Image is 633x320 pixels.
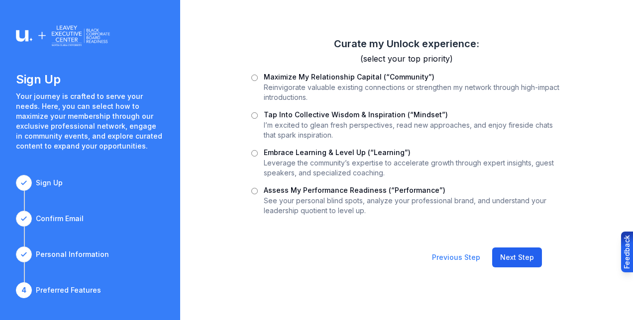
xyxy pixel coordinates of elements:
[36,178,63,188] div: Sign Up
[264,186,445,194] label: Assess My Performance Readiness (“Performance”)
[16,24,110,48] img: Logo
[251,53,562,65] h3: (select your top priority)
[424,247,488,267] button: Previous Step
[264,196,562,216] p: See your personal blind spots, analyze your professional brand, and understand your leadership qu...
[264,110,448,119] label: Tap Into Collective Wisdom & Inspiration (“Mindset”)
[621,232,633,272] button: Provide feedback
[36,214,84,224] div: Confirm Email
[36,249,109,259] div: Personal Information
[264,82,562,102] p: Reinvigorate valuable existing connections or strengthen my network through high-impact introduct...
[264,148,411,157] label: Embrace Learning & Level Up (“Learning”)
[622,235,632,269] div: Feedback
[16,282,32,298] div: 4
[251,37,562,51] h2: Curate my Unlock experience:
[264,73,434,81] label: Maximize My Relationship Capital (“Community”)
[264,120,562,140] p: I’m excited to glean fresh perspectives, read new approaches, and enjoy fireside chats that spark...
[16,72,164,87] h1: Sign Up
[492,247,542,267] button: Next Step
[264,158,562,178] p: Leverage the community’s expertise to accelerate growth through expert insights, guest speakers, ...
[36,285,101,295] div: Preferred Features
[16,91,164,151] p: Your journey is crafted to serve your needs. Here, you can select how to maximize your membership...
